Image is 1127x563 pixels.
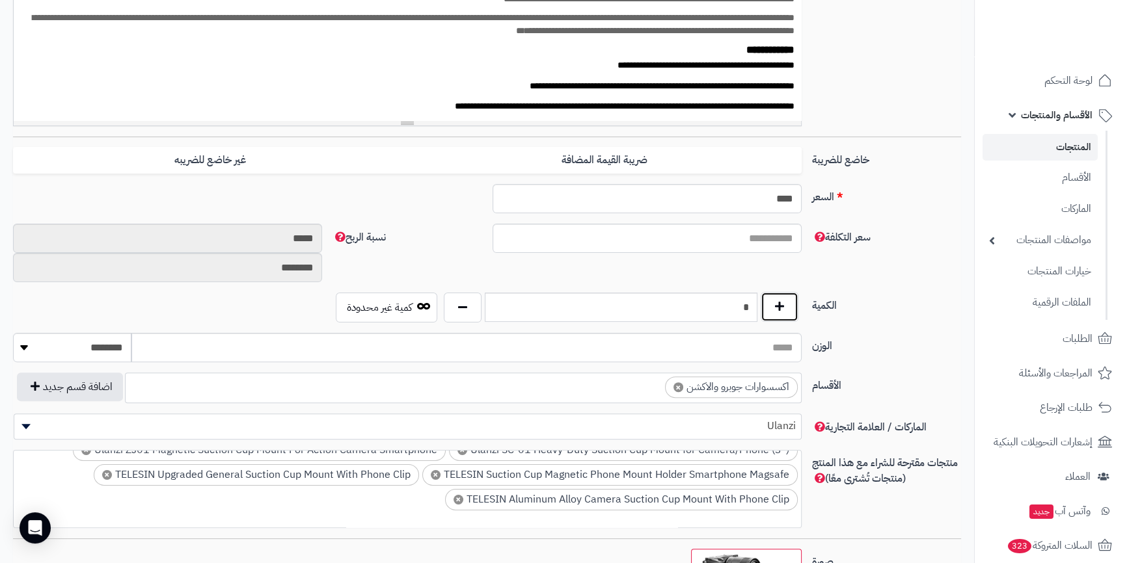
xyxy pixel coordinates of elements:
span: 323 [1007,538,1031,553]
a: المنتجات [983,134,1098,161]
a: مواصفات المنتجات [983,226,1098,254]
span: × [673,382,683,392]
span: × [81,445,91,455]
span: منتجات مقترحة للشراء مع هذا المنتج (منتجات تُشترى معًا) [812,455,958,486]
span: إشعارات التحويلات البنكية [994,433,1093,451]
a: خيارات المنتجات [983,257,1098,285]
li: اكسسوارات جوبرو والاكشن [665,376,798,398]
span: وآتس آب [1028,502,1091,520]
a: العملاء [983,461,1119,492]
label: غير خاضع للضريبه [13,147,407,174]
li: Ulanzi SC-01 Heavy-Duty Suction Cup Mount for Camera/Phone (3") [449,439,798,461]
a: طلبات الإرجاع [983,392,1119,423]
a: المراجعات والأسئلة [983,358,1119,389]
li: TELESIN Upgraded General Suction Cup Mount With Phone Clip [94,464,419,486]
label: الكمية [807,293,967,313]
label: الأقسام [807,373,967,393]
a: الطلبات [983,323,1119,354]
label: خاضع للضريبة [807,147,967,168]
span: السلات المتروكة [1007,536,1093,555]
li: TELESIN Aluminum Alloy Camera Suction Cup Mount With Phone Clip [445,489,798,510]
label: الوزن [807,333,967,354]
a: الماركات [983,195,1098,223]
li: Ulanzi ZJ01 Magnetic Suction Cup Mount For Action Camera Smartphone [73,439,446,461]
span: الماركات / العلامة التجارية [812,419,927,435]
a: وآتس آبجديد [983,495,1119,527]
span: سعر التكلفة [812,229,871,245]
a: إشعارات التحويلات البنكية [983,426,1119,458]
span: Ulanzi [14,416,801,436]
span: الأقسام والمنتجات [1021,106,1093,124]
span: العملاء [1065,467,1091,486]
span: لوحة التحكم [1044,72,1093,90]
a: الأقسام [983,164,1098,192]
a: الملفات الرقمية [983,289,1098,317]
a: لوحة التحكم [983,65,1119,96]
a: السلات المتروكة323 [983,530,1119,561]
button: اضافة قسم جديد [17,373,123,401]
label: ضريبة القيمة المضافة [407,147,802,174]
span: طلبات الإرجاع [1040,399,1093,417]
span: Ulanzi [14,413,802,439]
span: × [457,445,467,455]
span: نسبة الربح [333,229,386,245]
li: TELESIN Suction Cup Magnetic Phone Mount Holder Smartphone Magsafe [422,464,798,486]
span: جديد [1029,504,1053,519]
span: × [454,495,463,504]
img: logo-2.png [1039,29,1115,57]
span: الطلبات [1063,330,1093,348]
label: السعر [807,184,967,205]
span: × [102,470,112,480]
span: × [431,470,441,480]
div: Open Intercom Messenger [20,512,51,543]
span: المراجعات والأسئلة [1019,364,1093,382]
